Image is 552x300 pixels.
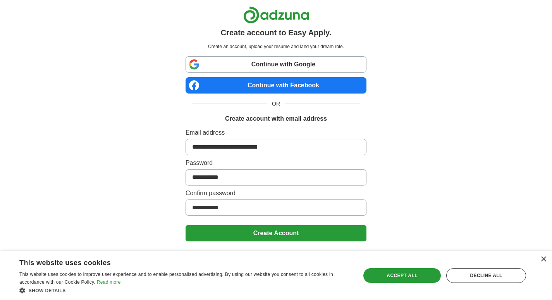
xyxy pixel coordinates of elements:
[540,257,546,262] div: Close
[187,43,365,50] p: Create an account, upload your resume and land your dream role.
[225,114,327,123] h1: Create account with email address
[446,268,526,283] div: Decline all
[97,279,121,285] a: Read more, opens a new window
[186,77,366,94] a: Continue with Facebook
[29,288,66,293] span: Show details
[363,268,441,283] div: Accept all
[186,158,366,168] label: Password
[186,128,366,137] label: Email address
[19,256,331,267] div: This website uses cookies
[186,189,366,198] label: Confirm password
[19,272,333,285] span: This website uses cookies to improve user experience and to enable personalised advertising. By u...
[186,225,366,241] button: Create Account
[243,6,309,24] img: Adzuna logo
[186,56,366,73] a: Continue with Google
[19,286,351,294] div: Show details
[267,100,285,108] span: OR
[221,27,332,38] h1: Create account to Easy Apply.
